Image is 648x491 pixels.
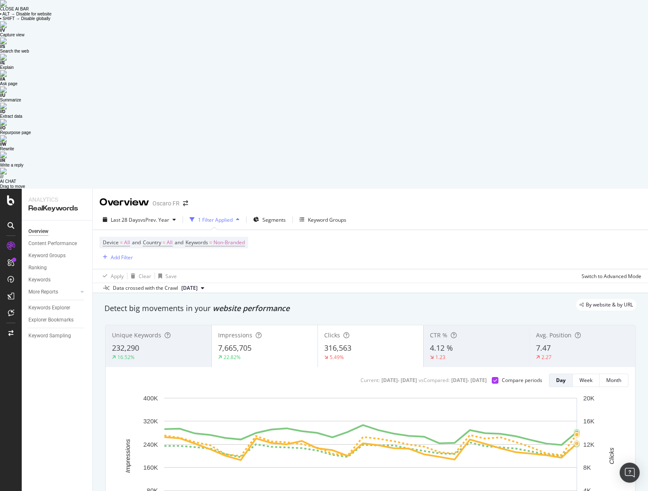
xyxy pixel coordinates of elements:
div: Clear [139,273,151,280]
div: Week [579,377,592,384]
button: 1 Filter Applied [186,213,243,226]
text: 240K [143,441,158,448]
span: vs Prev. Year [140,216,169,223]
text: Impressions [124,439,131,473]
div: Ranking [28,263,47,272]
div: Day [556,377,566,384]
text: 160K [143,464,158,471]
div: Open Intercom Messenger [620,463,640,483]
div: 1.23 [435,354,445,361]
text: Clicks [608,447,615,464]
button: Apply [99,269,124,283]
span: and [132,239,141,246]
div: Explorer Bookmarks [28,316,74,324]
button: Week [573,374,600,387]
a: Content Performance [28,239,86,248]
div: RealKeywords [28,204,86,213]
div: Overview [28,227,48,236]
span: = [163,239,165,246]
span: CTR % [430,331,447,339]
text: 320K [143,418,158,425]
text: 400K [143,395,158,402]
a: Keywords Explorer [28,304,86,312]
div: Current: [361,377,380,384]
span: 232,290 [112,343,139,353]
a: Overview [28,227,86,236]
div: 16.52% [117,354,135,361]
div: Keyword Groups [28,251,66,260]
div: Month [606,377,621,384]
div: Analytics [28,195,86,204]
div: Add Filter [111,254,133,261]
div: [DATE] - [DATE] [451,377,487,384]
span: Device [103,239,119,246]
div: vs Compared : [419,377,450,384]
div: legacy label [576,299,636,311]
button: Add Filter [99,252,133,262]
button: Segments [250,213,289,226]
div: 1 Filter Applied [198,216,233,223]
a: Keyword Groups [28,251,86,260]
span: 316,563 [324,343,351,353]
div: Save [165,273,177,280]
span: Last 28 Days [111,216,140,223]
span: 7,665,705 [218,343,252,353]
span: 4.12 % [430,343,453,353]
div: Keywords Explorer [28,304,70,312]
div: More Reports [28,288,58,296]
text: 20K [583,395,595,402]
div: Content Performance [28,239,77,248]
div: arrow-right-arrow-left [183,200,188,206]
button: Switch to Advanced Mode [578,269,641,283]
span: 7.47 [536,343,551,353]
text: 12K [583,441,595,448]
button: Last 28 DaysvsPrev. Year [99,213,179,226]
button: Keyword Groups [296,213,350,226]
span: 2025 Aug. 8th [181,284,198,292]
span: Keywords [186,239,208,246]
span: Segments [262,216,286,223]
div: Oscaro FR [152,199,180,208]
span: = [120,239,123,246]
text: 8K [583,464,591,471]
a: Keyword Sampling [28,332,86,340]
div: Overview [99,195,149,210]
div: Compare periods [502,377,542,384]
div: 22.82% [224,354,241,361]
div: Keywords [28,276,51,284]
div: Keyword Groups [308,216,346,223]
button: [DATE] [178,283,208,293]
span: All [167,237,173,248]
span: Avg. Position [536,331,572,339]
a: Explorer Bookmarks [28,316,86,324]
div: [DATE] - [DATE] [381,377,417,384]
div: Data crossed with the Crawl [113,284,178,292]
span: and [175,239,183,246]
div: 5.49% [330,354,344,361]
div: 2.27 [541,354,551,361]
a: Ranking [28,263,86,272]
a: More Reports [28,288,78,296]
span: Clicks [324,331,340,339]
span: By website & by URL [586,302,633,307]
a: Keywords [28,276,86,284]
button: Month [600,374,628,387]
text: 16K [583,418,595,425]
button: Clear [127,269,151,283]
span: Non-Branded [213,237,245,248]
span: Country [143,239,161,246]
span: Impressions [218,331,252,339]
span: = [209,239,212,246]
span: All [124,237,130,248]
div: Switch to Advanced Mode [582,273,641,280]
div: Apply [111,273,124,280]
div: Keyword Sampling [28,332,71,340]
button: Save [155,269,177,283]
span: Unique Keywords [112,331,161,339]
button: Day [549,374,573,387]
